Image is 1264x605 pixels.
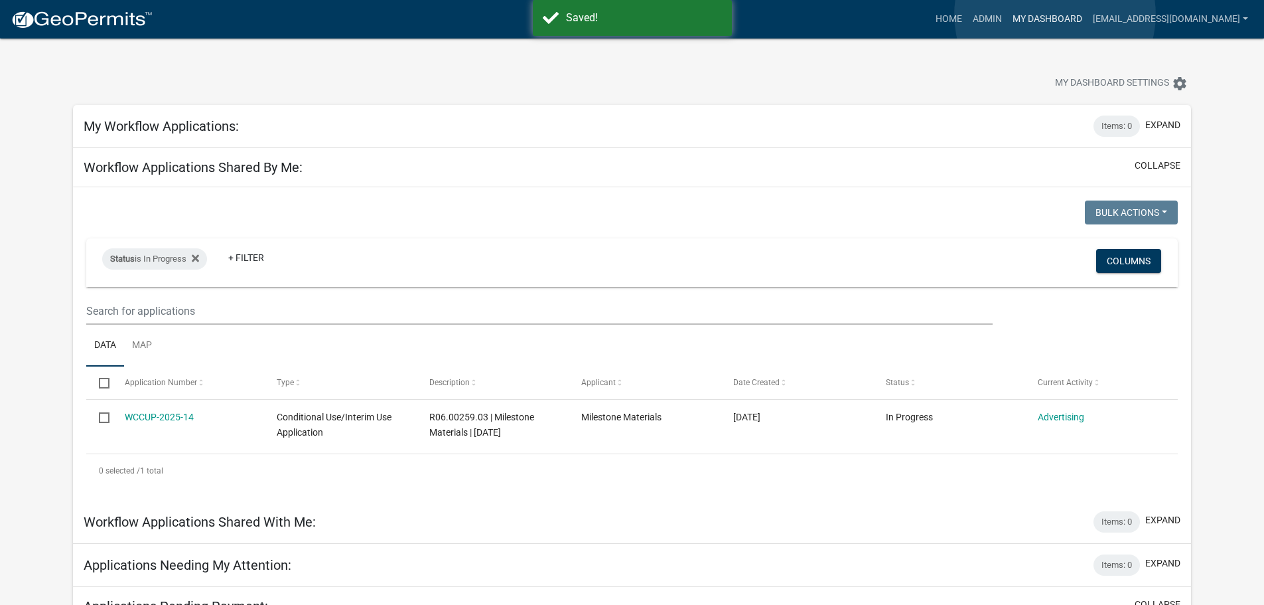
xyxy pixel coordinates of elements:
span: 0 selected / [99,466,140,475]
button: expand [1145,557,1180,570]
span: Milestone Materials [581,412,662,422]
span: Current Activity [1038,378,1093,387]
datatable-header-cell: Application Number [112,367,264,398]
span: My Dashboard Settings [1055,76,1169,92]
a: Map [124,325,160,367]
a: My Dashboard [1007,7,1088,32]
span: Type [277,378,294,387]
span: Date Created [733,378,780,387]
span: R06.00259.03 | Milestone Materials | 08/20/2025 [429,412,534,438]
span: Description [429,378,470,387]
a: + Filter [218,246,275,270]
a: Advertising [1038,412,1084,422]
div: Items: 0 [1093,555,1140,576]
span: Status [110,254,135,264]
div: Saved! [566,10,722,26]
button: expand [1145,513,1180,527]
input: Search for applications [86,298,992,325]
span: In Progress [886,412,933,422]
a: [EMAIL_ADDRESS][DOMAIN_NAME] [1088,7,1253,32]
button: Bulk Actions [1085,201,1178,224]
div: Items: 0 [1093,511,1140,533]
datatable-header-cell: Type [264,367,416,398]
datatable-header-cell: Select [86,367,111,398]
span: Applicant [581,378,616,387]
button: My Dashboard Settingssettings [1044,70,1198,96]
datatable-header-cell: Date Created [721,367,873,398]
datatable-header-cell: Status [873,367,1025,398]
span: 08/20/2025 [733,412,760,422]
div: 1 total [86,454,1178,487]
span: Status [886,378,909,387]
button: expand [1145,118,1180,132]
a: WCCUP-2025-14 [125,412,194,422]
button: collapse [1135,159,1180,173]
datatable-header-cell: Applicant [569,367,721,398]
div: Items: 0 [1093,116,1140,137]
span: Application Number [125,378,197,387]
span: Conditional Use/Interim Use Application [277,412,391,438]
div: collapse [73,187,1191,500]
h5: My Workflow Applications: [84,118,239,134]
datatable-header-cell: Current Activity [1025,367,1177,398]
h5: Workflow Applications Shared By Me: [84,159,303,175]
a: Data [86,325,124,367]
h5: Applications Needing My Attention: [84,557,291,573]
h5: Workflow Applications Shared With Me: [84,514,316,530]
button: Columns [1096,249,1161,273]
i: settings [1172,76,1188,92]
a: Home [930,7,967,32]
datatable-header-cell: Description [416,367,568,398]
div: is In Progress [102,248,207,270]
a: Admin [967,7,1007,32]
